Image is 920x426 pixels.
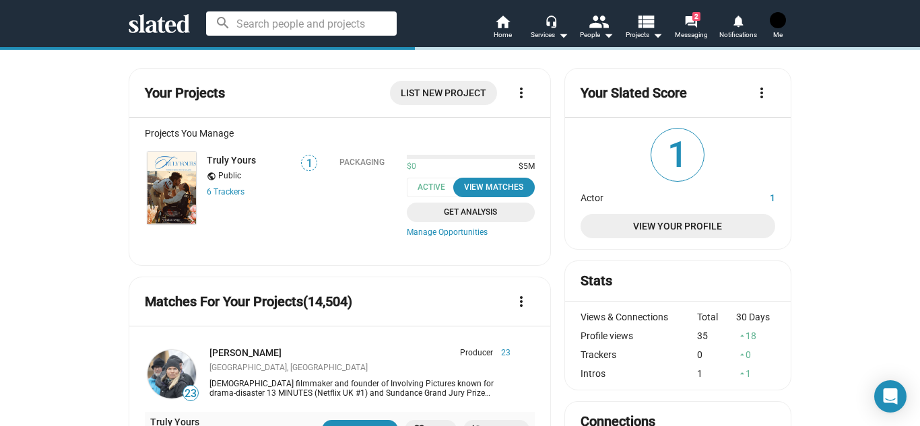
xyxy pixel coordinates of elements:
mat-icon: more_vert [754,85,770,101]
div: 0 [697,349,736,360]
button: View Matches [453,178,535,197]
button: Jessica FrewMe [762,9,794,44]
a: 2Messaging [667,13,715,43]
mat-card-title: Stats [581,272,612,290]
div: Trackers [581,349,698,360]
mat-icon: forum [684,15,697,28]
span: (14,504) [303,293,352,310]
div: Views & Connections [581,312,698,322]
mat-icon: arrow_drop_up [737,331,747,341]
div: People [580,27,614,43]
span: 1 [651,129,704,181]
div: 0 [736,349,775,360]
span: s [240,187,244,197]
a: 6 Trackers [207,187,244,197]
div: Intros [581,368,698,379]
div: View Matches [461,180,527,194]
div: 1 [697,368,736,379]
span: Notifications [719,27,757,43]
mat-icon: home [494,13,511,30]
div: [GEOGRAPHIC_DATA], [GEOGRAPHIC_DATA] [209,363,511,374]
dt: Actor [581,189,725,203]
span: Projects [626,27,663,43]
span: Active [407,178,464,197]
mat-card-title: Your Projects [145,84,225,102]
div: Projects You Manage [145,128,535,139]
mat-icon: view_list [636,11,655,31]
button: Projects [620,13,667,43]
dd: 1 [725,189,775,203]
mat-icon: arrow_drop_up [737,350,747,359]
mat-icon: headset_mic [545,15,557,27]
mat-card-title: Matches For Your Projects [145,293,352,311]
div: Services [531,27,568,43]
a: Manage Opportunities [407,227,535,238]
img: Truly Yours [147,152,196,224]
span: 23 [493,348,511,359]
span: Public [218,171,241,182]
span: Home [494,27,512,43]
mat-card-title: Your Slated Score [581,84,687,102]
div: 30 Days [736,312,775,322]
button: Services [526,13,573,43]
span: Get Analysis [415,205,527,219]
span: List New Project [401,81,486,105]
mat-icon: arrow_drop_down [649,27,665,43]
div: Open Intercom Messenger [874,380,907,413]
a: View Your Profile [581,214,775,238]
input: Search people and projects [206,11,397,36]
mat-icon: arrow_drop_down [600,27,616,43]
div: Total [697,312,736,322]
a: Truly Yours [145,149,199,227]
span: Producer [460,348,493,359]
span: View Your Profile [591,214,764,238]
a: Truly Yours [207,155,256,166]
a: Notifications [715,13,762,43]
span: 1 [302,157,317,170]
div: 35 [697,330,736,341]
a: Get Analysis [407,203,535,222]
a: Lindsay Gossling [145,347,199,401]
div: Packaging [339,157,385,167]
img: Lindsay Gossling [147,350,196,398]
a: List New Project [390,81,497,105]
span: $5M [513,162,535,172]
div: 1 [736,368,775,379]
mat-icon: more_vert [513,293,529,310]
mat-icon: people [589,11,608,31]
div: Profile views [581,330,698,341]
span: 23 [183,387,198,400]
mat-icon: arrow_drop_up [737,369,747,378]
a: Home [479,13,526,43]
span: Me [773,27,783,43]
img: Jessica Frew [770,12,786,28]
div: [DEMOGRAPHIC_DATA] filmmaker and founder of Involving Pictures known for drama-disaster 13 MINUTE... [209,379,511,398]
div: 18 [736,330,775,341]
mat-icon: more_vert [513,85,529,101]
span: 2 [692,12,700,21]
mat-icon: notifications [731,14,744,27]
span: $0 [407,162,416,172]
a: [PERSON_NAME] [209,347,282,358]
button: People [573,13,620,43]
span: Messaging [675,27,708,43]
mat-icon: arrow_drop_down [555,27,571,43]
